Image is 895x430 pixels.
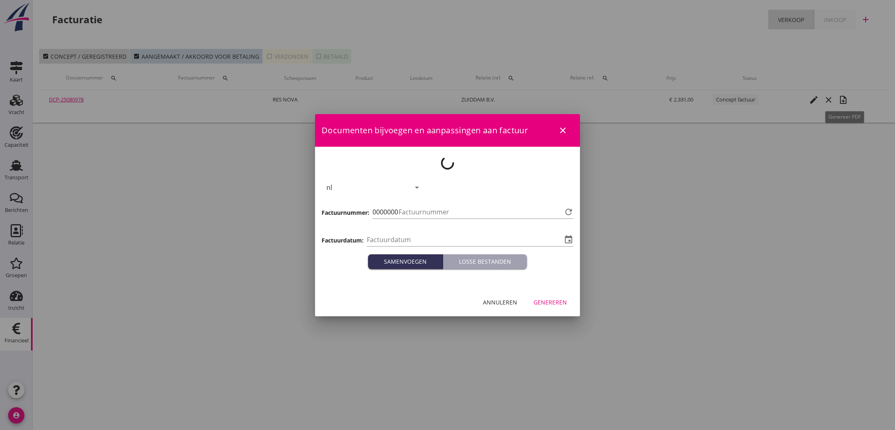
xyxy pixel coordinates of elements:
[476,295,524,310] button: Annuleren
[322,208,369,217] h3: Factuurnummer:
[315,114,580,147] div: Documenten bijvoegen en aanpassingen aan factuur
[558,126,568,135] i: close
[326,184,332,191] div: nl
[533,298,567,307] div: Genereren
[446,257,524,266] div: Losse bestanden
[412,183,422,192] i: arrow_drop_down
[373,207,398,217] span: 0000000
[322,236,364,245] h3: Factuurdatum:
[527,295,573,310] button: Genereren
[368,254,443,269] button: Samenvoegen
[564,207,573,217] i: refresh
[564,235,573,245] i: event
[399,205,562,218] input: Factuurnummer
[443,254,527,269] button: Losse bestanden
[371,257,439,266] div: Samenvoegen
[367,233,562,246] input: Factuurdatum
[483,298,517,307] div: Annuleren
